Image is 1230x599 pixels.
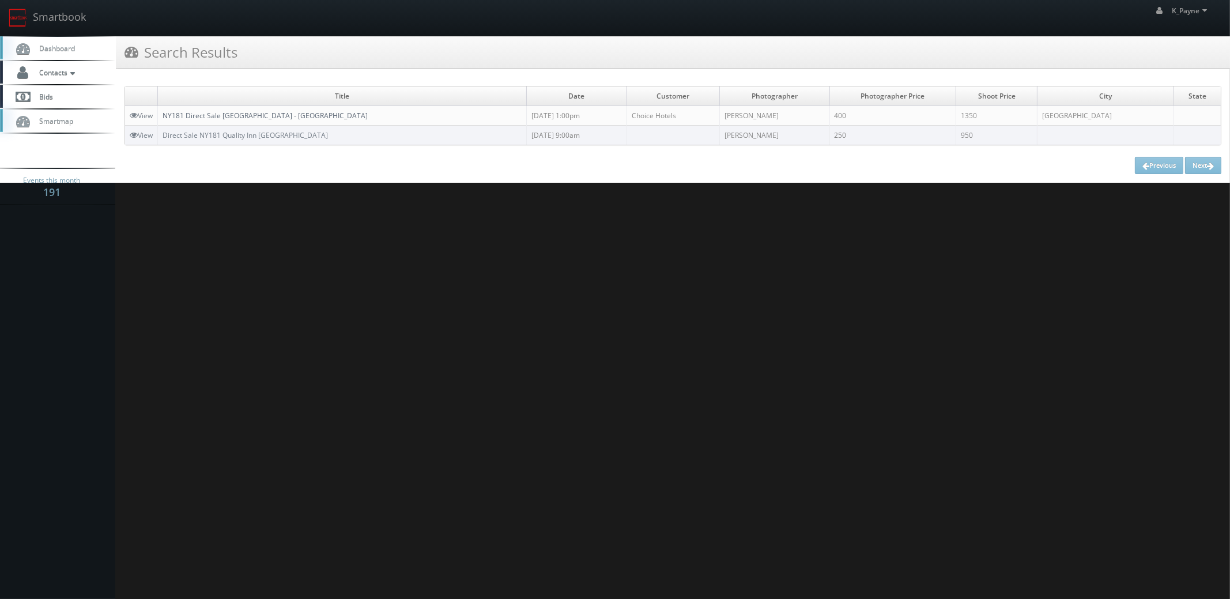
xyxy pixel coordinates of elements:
[720,126,830,145] td: [PERSON_NAME]
[956,126,1037,145] td: 950
[33,43,75,53] span: Dashboard
[43,185,61,199] strong: 191
[627,106,719,126] td: Choice Hotels
[829,86,956,106] td: Photographer Price
[1174,86,1221,106] td: State
[33,92,53,101] span: Bids
[956,86,1037,106] td: Shoot Price
[720,86,830,106] td: Photographer
[1172,6,1210,16] span: K_Payne
[527,126,627,145] td: [DATE] 9:00am
[9,9,27,27] img: smartbook-logo.png
[829,106,956,126] td: 400
[1037,86,1174,106] td: City
[158,86,527,106] td: Title
[124,42,237,62] h3: Search Results
[829,126,956,145] td: 250
[720,106,830,126] td: [PERSON_NAME]
[130,130,153,140] a: View
[163,111,368,120] a: NY181 Direct Sale [GEOGRAPHIC_DATA] - [GEOGRAPHIC_DATA]
[627,86,719,106] td: Customer
[24,175,81,186] span: Events this month
[1037,106,1174,126] td: [GEOGRAPHIC_DATA]
[33,116,73,126] span: Smartmap
[527,106,627,126] td: [DATE] 1:00pm
[130,111,153,120] a: View
[956,106,1037,126] td: 1350
[527,86,627,106] td: Date
[163,130,328,140] a: Direct Sale NY181 Quality Inn [GEOGRAPHIC_DATA]
[33,67,78,77] span: Contacts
